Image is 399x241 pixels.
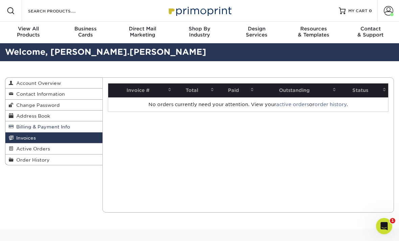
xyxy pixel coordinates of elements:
[5,111,102,121] a: Address Book
[114,26,171,32] span: Direct Mail
[171,22,228,43] a: Shop ByIndustry
[5,154,102,165] a: Order History
[57,26,114,32] span: Business
[5,143,102,154] a: Active Orders
[285,26,342,32] span: Resources
[57,22,114,43] a: BusinessCards
[342,26,399,38] div: & Support
[285,26,342,38] div: & Templates
[14,135,36,141] span: Invoices
[108,83,173,97] th: Invoice #
[5,132,102,143] a: Invoices
[2,220,57,239] iframe: Google Customer Reviews
[228,26,285,32] span: Design
[376,218,392,234] iframe: Intercom live chat
[166,3,233,18] img: Primoprint
[171,26,228,32] span: Shop By
[114,26,171,38] div: Marketing
[57,26,114,38] div: Cards
[390,218,395,223] span: 1
[14,113,50,119] span: Address Book
[342,22,399,43] a: Contact& Support
[108,97,389,112] td: No orders currently need your attention. View your or .
[276,102,309,107] a: active orders
[256,83,338,97] th: Outstanding
[14,124,70,129] span: Billing & Payment Info
[314,102,347,107] a: order history
[216,83,256,97] th: Paid
[27,7,93,15] input: SEARCH PRODUCTS.....
[228,26,285,38] div: Services
[171,26,228,38] div: Industry
[5,121,102,132] a: Billing & Payment Info
[14,80,61,86] span: Account Overview
[14,157,50,163] span: Order History
[228,22,285,43] a: DesignServices
[338,83,388,97] th: Status
[342,26,399,32] span: Contact
[5,100,102,111] a: Change Password
[5,78,102,89] a: Account Overview
[173,83,216,97] th: Total
[285,22,342,43] a: Resources& Templates
[14,102,60,108] span: Change Password
[14,91,65,97] span: Contact Information
[5,89,102,99] a: Contact Information
[114,22,171,43] a: Direct MailMarketing
[369,8,372,13] span: 0
[14,146,50,151] span: Active Orders
[348,8,368,14] span: MY CART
